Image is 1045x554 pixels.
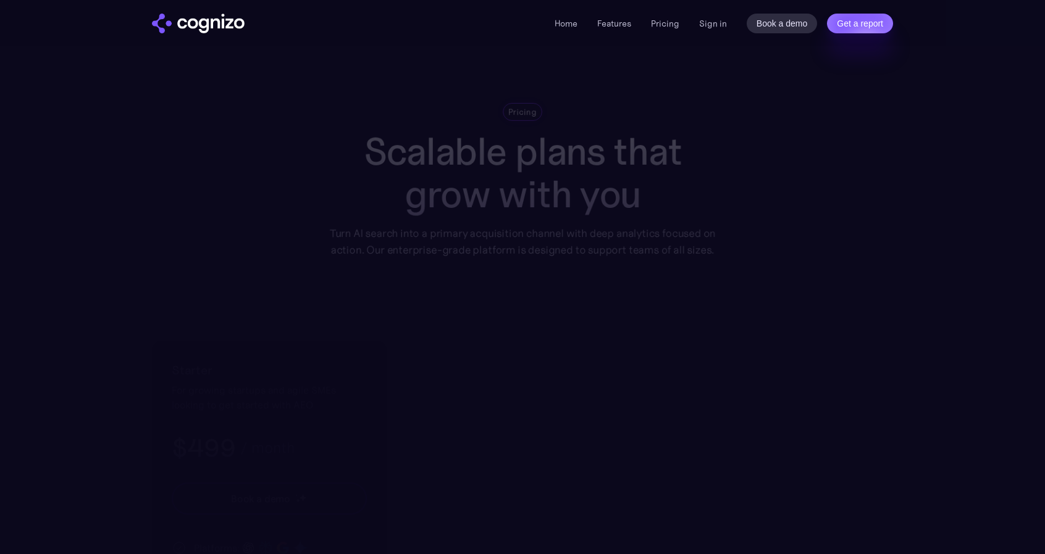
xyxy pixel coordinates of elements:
[699,16,727,31] a: Sign in
[172,382,367,412] div: For growing startups and agile SMEs looking to get started with AEO
[299,494,307,502] img: star
[240,440,295,455] div: / month
[172,360,367,380] h2: Starter
[597,18,631,29] a: Features
[152,14,245,33] a: home
[231,491,290,506] div: Book a demo
[296,498,300,503] img: star
[172,482,367,515] a: Book a demostarstarstar
[555,18,577,29] a: Home
[651,18,679,29] a: Pricing
[321,225,724,258] div: Turn AI search into a primary acquisition channel with deep analytics focused on action. Our ente...
[321,130,724,215] h1: Scalable plans that grow with you
[296,494,298,496] img: star
[508,106,537,118] div: Pricing
[172,432,235,464] h3: $499
[152,14,245,33] img: cognizo logo
[747,14,818,33] a: Book a demo
[827,14,893,33] a: Get a report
